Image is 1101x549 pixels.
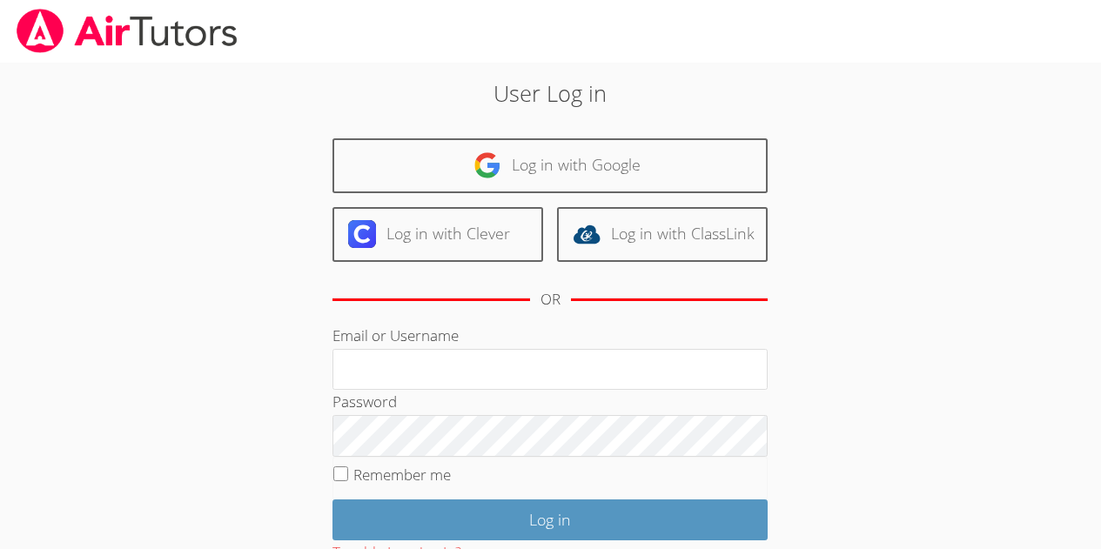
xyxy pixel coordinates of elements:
[253,77,848,110] h2: User Log in
[540,287,561,312] div: OR
[332,207,543,262] a: Log in with Clever
[15,9,239,53] img: airtutors_banner-c4298cdbf04f3fff15de1276eac7730deb9818008684d7c2e4769d2f7ddbe033.png
[473,151,501,179] img: google-logo-50288ca7cdecda66e5e0955fdab243c47b7ad437acaf1139b6f446037453330a.svg
[332,499,768,540] input: Log in
[332,392,397,412] label: Password
[332,138,768,193] a: Log in with Google
[332,325,459,345] label: Email or Username
[348,220,376,248] img: clever-logo-6eab21bc6e7a338710f1a6ff85c0baf02591cd810cc4098c63d3a4b26e2feb20.svg
[573,220,601,248] img: classlink-logo-d6bb404cc1216ec64c9a2012d9dc4662098be43eaf13dc465df04b49fa7ab582.svg
[557,207,768,262] a: Log in with ClassLink
[353,465,451,485] label: Remember me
